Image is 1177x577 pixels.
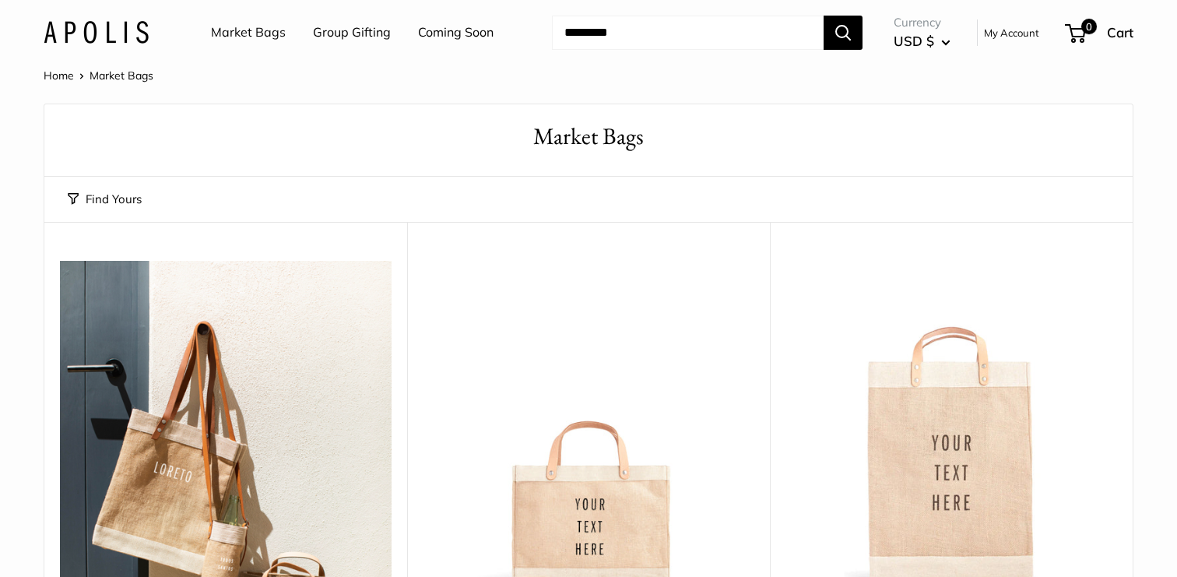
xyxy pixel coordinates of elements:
[44,21,149,44] img: Apolis
[418,21,494,44] a: Coming Soon
[1066,20,1133,45] a: 0 Cart
[313,21,391,44] a: Group Gifting
[894,33,934,49] span: USD $
[68,120,1109,153] h1: Market Bags
[894,29,950,54] button: USD $
[894,12,950,33] span: Currency
[44,69,74,83] a: Home
[984,23,1039,42] a: My Account
[552,16,824,50] input: Search...
[44,65,153,86] nav: Breadcrumb
[1107,24,1133,40] span: Cart
[68,188,142,210] button: Find Yours
[90,69,153,83] span: Market Bags
[824,16,863,50] button: Search
[1081,19,1097,34] span: 0
[211,21,286,44] a: Market Bags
